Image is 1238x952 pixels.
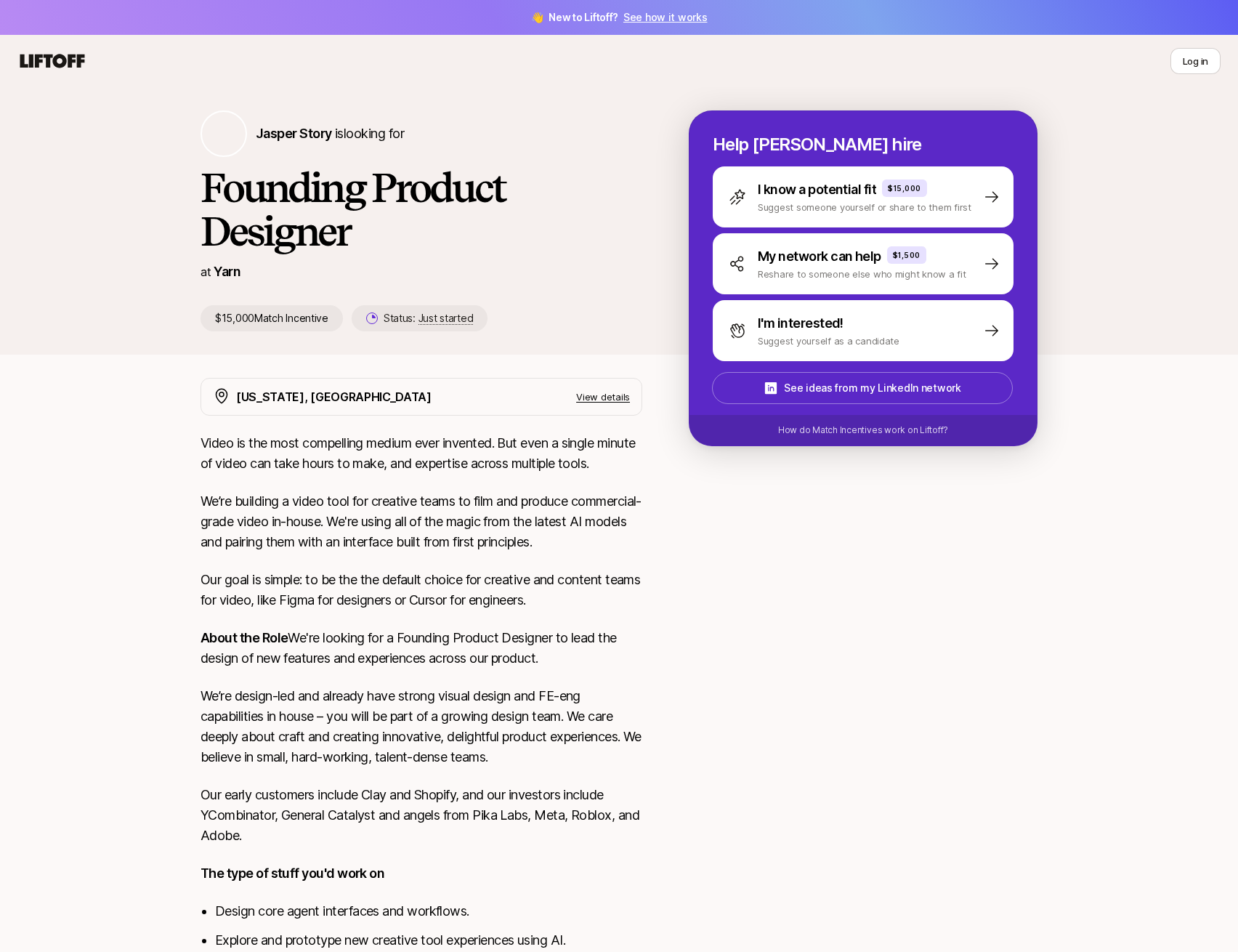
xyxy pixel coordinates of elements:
[784,379,960,397] p: See ideas from my LinkedIn network
[201,785,642,846] p: Our early customers include Clay and Shopify, and our investors include YCombinator, General Cata...
[201,628,642,669] p: We're looking for a Founding Product Designer to lead the design of new features and experiences ...
[201,491,642,552] p: We’re building a video tool for creative teams to film and produce commercial-grade video in-hous...
[758,313,843,334] p: I'm interested!
[256,126,332,141] span: Jasper Story
[215,930,642,951] li: Explore and prototype new creative tool experiences using AI.
[623,11,708,23] a: See how it works
[778,424,948,437] p: How do Match Incentives work on Liftoff?
[201,166,642,253] h1: Founding Product Designer
[531,9,708,26] span: 👋 New to Liftoff?
[215,901,642,921] li: Design core agent interfaces and workflows.
[236,387,432,406] p: [US_STATE], [GEOGRAPHIC_DATA]
[214,264,240,279] a: Yarn
[758,200,971,214] p: Suggest someone yourself or share to them first
[758,267,966,281] p: Reshare to someone else who might know a fit
[758,334,899,348] p: Suggest yourself as a candidate
[384,310,473,327] p: Status:
[1170,48,1221,74] button: Log in
[713,134,1014,155] p: Help [PERSON_NAME] hire
[201,433,642,474] p: Video is the most compelling medium ever invented. But even a single minute of video can take hou...
[893,249,921,261] p: $1,500
[256,124,404,144] p: is looking for
[418,312,474,325] span: Just started
[712,372,1013,404] button: See ideas from my LinkedIn network
[758,246,881,267] p: My network can help
[758,179,876,200] p: I know a potential fit
[201,630,288,645] strong: About the Role
[201,866,384,881] strong: The type of stuff you'd work on
[576,390,630,404] p: View details
[201,262,211,281] p: at
[888,182,921,194] p: $15,000
[201,305,343,331] p: $15,000 Match Incentive
[201,570,642,610] p: Our goal is simple: to be the the default choice for creative and content teams for video, like F...
[201,686,642,767] p: We’re design-led and already have strong visual design and FE-eng capabilities in house – you wil...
